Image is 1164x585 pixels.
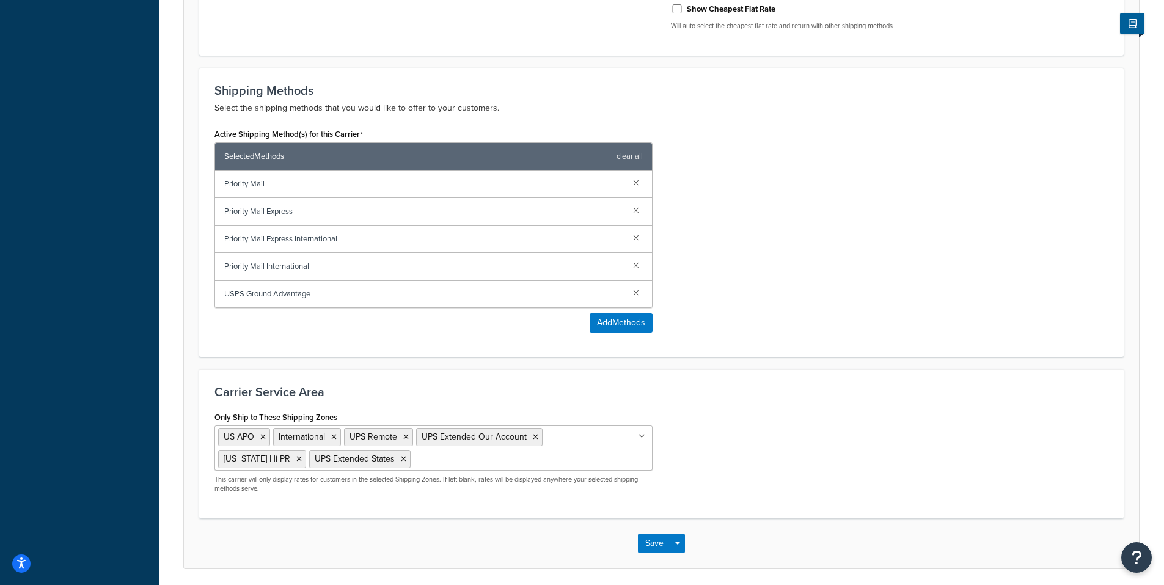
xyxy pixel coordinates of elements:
[671,21,1109,31] p: Will auto select the cheapest flat rate and return with other shipping methods
[224,148,610,165] span: Selected Methods
[422,430,527,443] span: UPS Extended Our Account
[638,534,671,553] button: Save
[214,101,1108,116] p: Select the shipping methods that you would like to offer to your customers.
[214,130,363,139] label: Active Shipping Method(s) for this Carrier
[224,203,623,220] span: Priority Mail Express
[224,230,623,248] span: Priority Mail Express International
[279,430,325,443] span: International
[214,475,653,494] p: This carrier will only display rates for customers in the selected Shipping Zones. If left blank,...
[214,413,337,422] label: Only Ship to These Shipping Zones
[224,175,623,193] span: Priority Mail
[1120,13,1144,34] button: Show Help Docs
[590,313,653,333] button: AddMethods
[214,84,1108,97] h3: Shipping Methods
[224,258,623,275] span: Priority Mail International
[315,452,395,465] span: UPS Extended States
[1121,542,1152,573] button: Open Resource Center
[350,430,397,443] span: UPS Remote
[224,430,254,443] span: US APO
[214,385,1108,399] h3: Carrier Service Area
[687,4,775,15] label: Show Cheapest Flat Rate
[224,285,623,303] span: USPS Ground Advantage
[224,452,290,465] span: [US_STATE] Hi PR
[617,148,643,165] a: clear all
